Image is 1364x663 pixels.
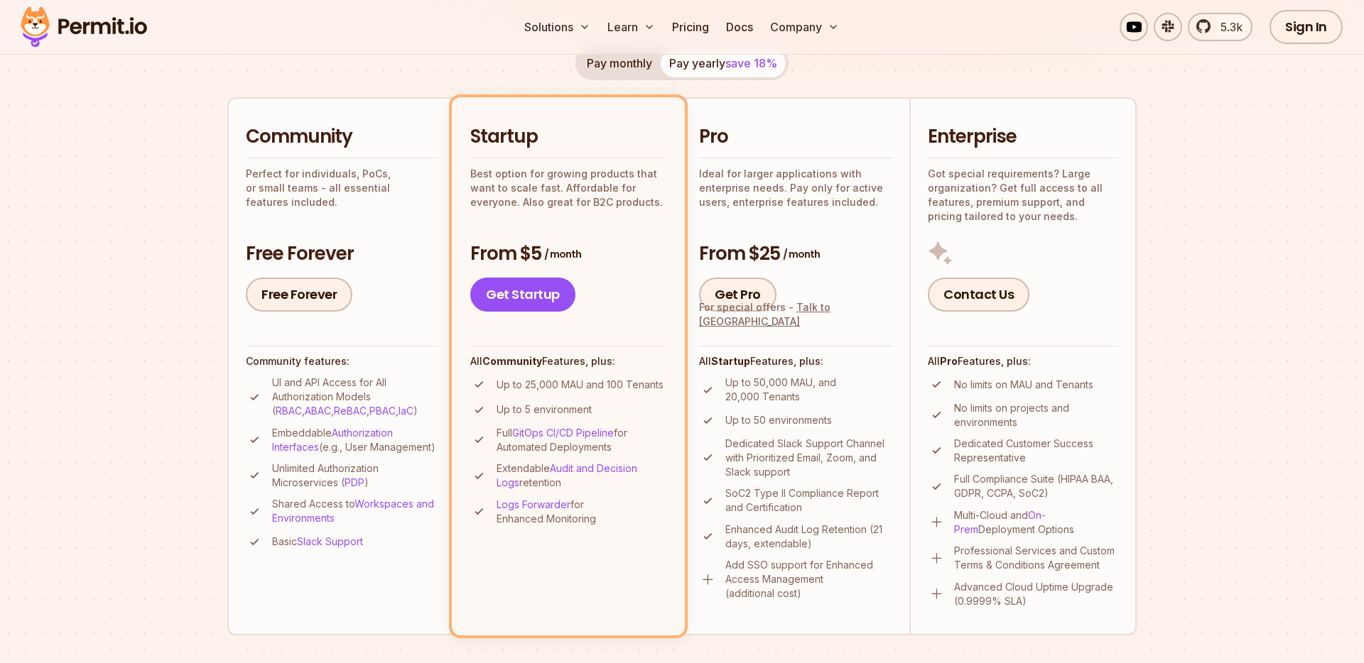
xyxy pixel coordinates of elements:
p: for Enhanced Monitoring [497,498,666,526]
a: Slack Support [297,535,363,547]
p: Full for Automated Deployments [497,426,666,454]
h2: Startup [470,124,666,150]
a: GitOps CI/CD Pipeline [512,427,614,439]
p: Enhanced Audit Log Retention (21 days, extendable) [725,522,892,551]
button: Company [764,13,845,41]
button: Solutions [519,13,596,41]
p: Got special requirements? Large organization? Get full access to all features, premium support, a... [928,167,1118,224]
p: Full Compliance Suite (HIPAA BAA, GDPR, CCPA, SoC2) [954,472,1118,500]
strong: Pro [940,355,958,367]
h4: All Features, plus: [470,354,666,368]
a: Contact Us [928,278,1029,312]
button: Pay monthly [578,49,661,77]
p: Shared Access to [272,497,438,525]
strong: Startup [711,355,750,367]
h4: All Features, plus: [699,354,892,368]
div: For special offers - [699,300,892,329]
p: No limits on projects and environments [954,401,1118,429]
a: RBAC [276,405,302,417]
p: No limits on MAU and Tenants [954,378,1093,392]
a: On-Prem [954,509,1046,535]
p: Ideal for larger applications with enterprise needs. Pay only for active users, enterprise featur... [699,167,892,209]
a: Free Forever [246,278,352,312]
a: Get Startup [470,278,575,312]
strong: Community [482,355,542,367]
p: UI and API Access for All Authorization Models ( , , , , ) [272,376,438,418]
span: / month [783,247,820,261]
p: Up to 25,000 MAU and 100 Tenants [497,378,664,392]
p: Up to 5 environment [497,402,592,417]
p: Multi-Cloud and Deployment Options [954,508,1118,537]
p: Unlimited Authorization Microservices ( ) [272,461,438,490]
h2: Pro [699,124,892,150]
p: Up to 50 environments [725,413,832,427]
a: ReBAC [334,405,367,417]
a: IaC [399,405,413,417]
p: Basic [272,535,363,549]
p: SoC2 Type II Compliance Report and Certification [725,486,892,515]
p: Dedicated Customer Success Representative [954,437,1118,465]
p: Add SSO support for Enhanced Access Management (additional cost) [725,558,892,601]
h2: Enterprise [928,124,1118,150]
h4: Community features: [246,354,438,368]
a: Logs Forwarder [497,498,570,510]
a: Get Pro [699,278,776,312]
p: Perfect for individuals, PoCs, or small teams - all essential features included. [246,167,438,209]
h2: Community [246,124,438,150]
a: ABAC [305,405,331,417]
p: Up to 50,000 MAU, and 20,000 Tenants [725,376,892,404]
h3: From $5 [470,241,666,267]
h4: All Features, plus: [928,354,1118,368]
a: PBAC [369,405,396,417]
img: Permit logo [14,3,153,51]
a: PDP [345,476,364,488]
a: 5.3k [1188,13,1252,41]
p: Best option for growing products that want to scale fast. Affordable for everyone. Also great for... [470,167,666,209]
a: Pricing [666,13,715,41]
button: Learn [602,13,661,41]
a: Docs [720,13,759,41]
p: Embeddable (e.g., User Management) [272,426,438,454]
p: Advanced Cloud Uptime Upgrade (0.9999% SLA) [954,580,1118,608]
span: / month [544,247,581,261]
a: Sign In [1270,10,1343,44]
a: Authorization Interfaces [272,427,393,453]
p: Dedicated Slack Support Channel with Prioritized Email, Zoom, and Slack support [725,437,892,479]
h3: From $25 [699,241,892,267]
a: Audit and Decision Logs [497,462,637,488]
p: Professional Services and Custom Terms & Conditions Agreement [954,544,1118,572]
h3: Free Forever [246,241,438,267]
p: Extendable retention [497,461,666,490]
span: 5.3k [1212,18,1243,35]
